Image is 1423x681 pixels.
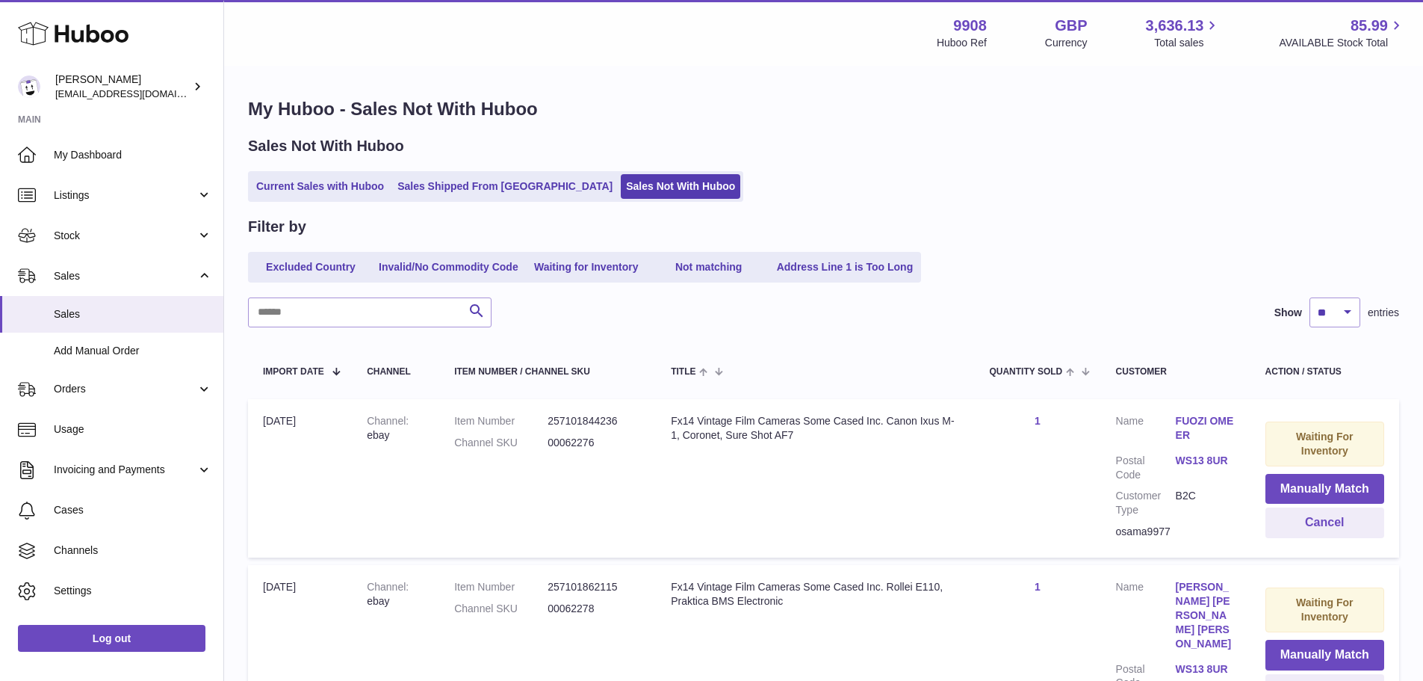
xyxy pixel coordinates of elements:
[1176,414,1236,443] a: FUOZI OMEER
[54,584,212,598] span: Settings
[1351,16,1388,36] span: 85.99
[1368,306,1399,320] span: entries
[1116,367,1236,377] div: Customer
[367,414,424,443] div: ebay
[548,602,641,616] dd: 00062278
[1116,414,1176,446] dt: Name
[1116,525,1236,539] div: osama9977
[454,367,641,377] div: Item Number / Channel SKU
[527,255,646,280] a: Waiting for Inventory
[454,414,548,428] dt: Item Number
[1274,306,1302,320] label: Show
[937,36,987,50] div: Huboo Ref
[548,436,641,450] dd: 00062276
[548,580,641,594] dd: 257101862115
[1154,36,1221,50] span: Total sales
[248,217,306,237] h2: Filter by
[54,463,196,477] span: Invoicing and Payments
[367,580,424,608] div: ebay
[671,580,959,608] div: Fx14 Vintage Film Cameras Some Cased Inc. Rollei E110, Praktica BMS Electronic
[1265,474,1384,505] button: Manually Match
[772,255,919,280] a: Address Line 1 is Too Long
[1146,16,1221,50] a: 3,636.13 Total sales
[1176,454,1236,468] a: WS13 8UR
[55,87,220,99] span: [EMAIL_ADDRESS][DOMAIN_NAME]
[1146,16,1204,36] span: 3,636.13
[54,543,212,558] span: Channels
[671,367,695,377] span: Title
[1265,508,1384,538] button: Cancel
[1116,580,1176,654] dt: Name
[54,188,196,203] span: Listings
[1176,580,1236,650] a: [PERSON_NAME] [PERSON_NAME] [PERSON_NAME]
[1116,489,1176,517] dt: Customer Type
[18,625,205,652] a: Log out
[1116,454,1176,482] dt: Postal Code
[454,602,548,616] dt: Channel SKU
[367,581,409,593] strong: Channel
[1035,415,1041,427] a: 1
[251,174,389,199] a: Current Sales with Huboo
[671,414,959,443] div: Fx14 Vintage Film Cameras Some Cased Inc. Canon Ixus M-1, Coronet, Sure Shot AF7
[649,255,769,280] a: Not matching
[1279,36,1405,50] span: AVAILABLE Stock Total
[454,580,548,594] dt: Item Number
[1045,36,1088,50] div: Currency
[54,229,196,243] span: Stock
[367,367,424,377] div: Channel
[989,367,1062,377] span: Quantity Sold
[248,97,1399,121] h1: My Huboo - Sales Not With Huboo
[54,307,212,321] span: Sales
[54,148,212,162] span: My Dashboard
[373,255,524,280] a: Invalid/No Commodity Code
[54,503,212,517] span: Cases
[548,414,641,428] dd: 257101844236
[18,76,40,98] img: internalAdmin-9908@internal.huboo.com
[251,255,371,280] a: Excluded Country
[953,16,987,36] strong: 9908
[621,174,740,199] a: Sales Not With Huboo
[263,367,324,377] span: Import date
[1296,431,1353,457] strong: Waiting For Inventory
[248,399,352,558] td: [DATE]
[1055,16,1087,36] strong: GBP
[1035,581,1041,593] a: 1
[54,344,212,358] span: Add Manual Order
[392,174,618,199] a: Sales Shipped From [GEOGRAPHIC_DATA]
[54,269,196,283] span: Sales
[367,415,409,427] strong: Channel
[54,382,196,396] span: Orders
[55,73,190,101] div: [PERSON_NAME]
[54,422,212,437] span: Usage
[1279,16,1405,50] a: 85.99 AVAILABLE Stock Total
[454,436,548,450] dt: Channel SKU
[1176,662,1236,677] a: WS13 8UR
[1176,489,1236,517] dd: B2C
[1265,367,1384,377] div: Action / Status
[1296,597,1353,623] strong: Waiting For Inventory
[248,136,404,156] h2: Sales Not With Huboo
[1265,640,1384,671] button: Manually Match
